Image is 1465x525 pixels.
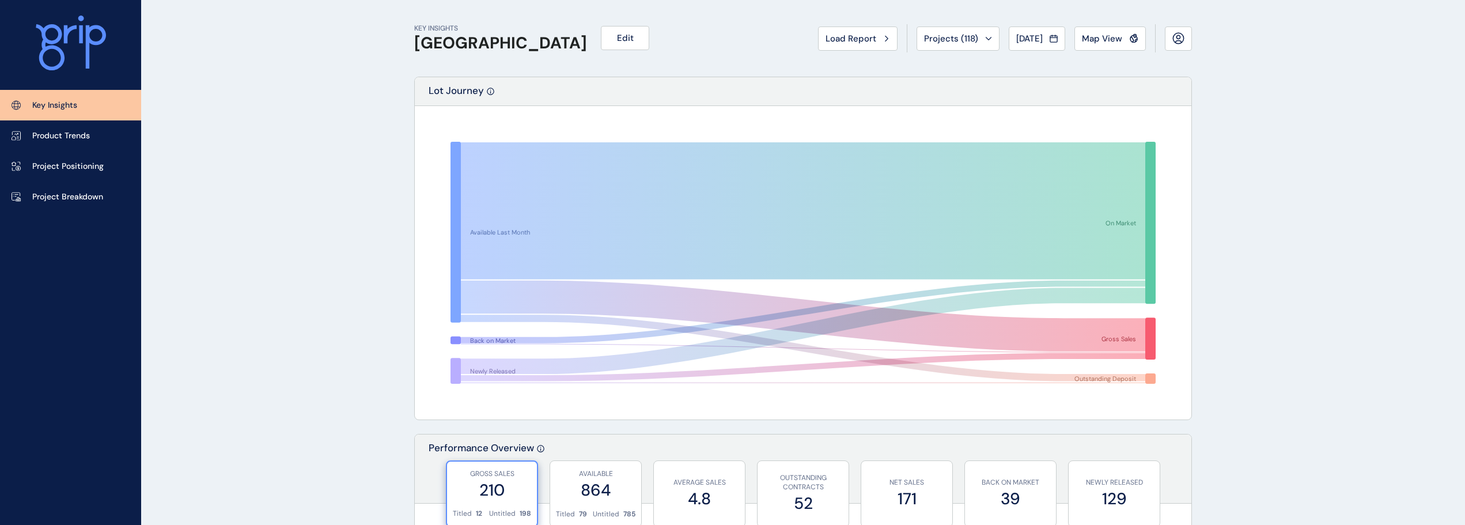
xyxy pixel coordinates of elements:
[971,488,1050,510] label: 39
[818,27,898,51] button: Load Report
[623,509,635,519] p: 785
[1074,478,1154,488] p: NEWLY RELEASED
[617,32,634,44] span: Edit
[453,479,531,501] label: 210
[453,509,472,519] p: Titled
[971,478,1050,488] p: BACK ON MARKET
[660,488,739,510] label: 4.8
[414,33,587,53] h1: [GEOGRAPHIC_DATA]
[32,100,77,111] p: Key Insights
[453,469,531,479] p: GROSS SALES
[826,33,876,44] span: Load Report
[32,161,104,172] p: Project Positioning
[429,84,484,105] p: Lot Journey
[593,509,619,519] p: Untitled
[763,473,843,493] p: OUTSTANDING CONTRACTS
[660,478,739,488] p: AVERAGE SALES
[520,509,531,519] p: 198
[476,509,482,519] p: 12
[924,33,978,44] span: Projects ( 118 )
[579,509,587,519] p: 79
[556,509,575,519] p: Titled
[414,24,587,33] p: KEY INSIGHTS
[32,191,103,203] p: Project Breakdown
[429,441,534,503] p: Performance Overview
[1016,33,1043,44] span: [DATE]
[917,27,1000,51] button: Projects (118)
[867,488,947,510] label: 171
[1074,27,1146,51] button: Map View
[1009,27,1065,51] button: [DATE]
[601,26,649,50] button: Edit
[1074,488,1154,510] label: 129
[556,479,635,501] label: 864
[32,130,90,142] p: Product Trends
[489,509,516,519] p: Untitled
[763,492,843,515] label: 52
[1082,33,1122,44] span: Map View
[867,478,947,488] p: NET SALES
[556,469,635,479] p: AVAILABLE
